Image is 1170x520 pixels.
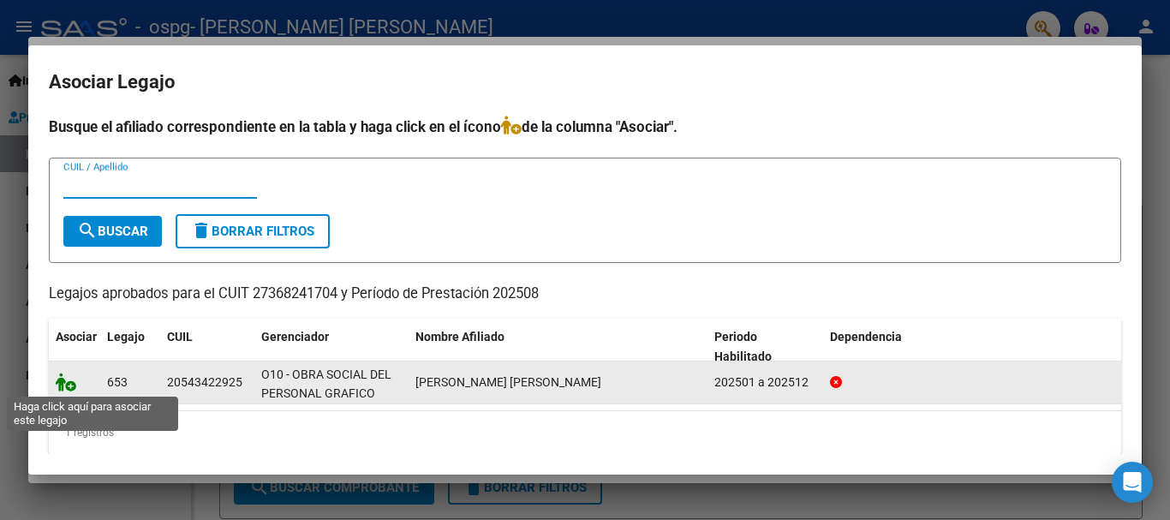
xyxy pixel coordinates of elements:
[707,319,823,375] datatable-header-cell: Periodo Habilitado
[830,330,902,344] span: Dependencia
[261,330,329,344] span: Gerenciador
[261,368,391,401] span: O10 - OBRA SOCIAL DEL PERSONAL GRAFICO
[49,66,1121,99] h2: Asociar Legajo
[100,319,160,375] datatable-header-cell: Legajo
[49,411,1121,454] div: 1 registros
[160,319,254,375] datatable-header-cell: CUIL
[714,373,816,392] div: 202501 a 202512
[415,375,601,389] span: GOMEZ ALCARAZ BENICIO
[823,319,1122,375] datatable-header-cell: Dependencia
[107,375,128,389] span: 653
[191,224,314,239] span: Borrar Filtros
[56,330,97,344] span: Asociar
[77,224,148,239] span: Buscar
[191,220,212,241] mat-icon: delete
[63,216,162,247] button: Buscar
[167,373,242,392] div: 20543422925
[49,319,100,375] datatable-header-cell: Asociar
[167,330,193,344] span: CUIL
[49,116,1121,138] h4: Busque el afiliado correspondiente en la tabla y haga click en el ícono de la columna "Asociar".
[415,330,504,344] span: Nombre Afiliado
[107,330,145,344] span: Legajo
[176,214,330,248] button: Borrar Filtros
[254,319,409,375] datatable-header-cell: Gerenciador
[1112,462,1153,503] div: Open Intercom Messenger
[49,284,1121,305] p: Legajos aprobados para el CUIT 27368241704 y Período de Prestación 202508
[77,220,98,241] mat-icon: search
[409,319,707,375] datatable-header-cell: Nombre Afiliado
[714,330,772,363] span: Periodo Habilitado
